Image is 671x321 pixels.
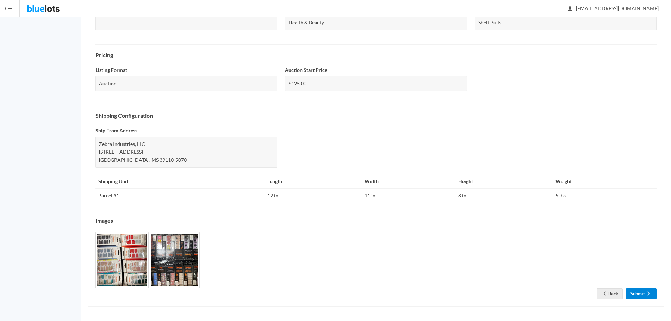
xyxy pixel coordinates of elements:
[265,175,362,189] th: Length
[553,189,657,203] td: 5 lbs
[455,175,553,189] th: Height
[285,15,467,30] div: Health & Beauty
[265,189,362,203] td: 12 in
[95,232,149,288] img: a7d31970-9bdd-4656-aca1-afcb80a1a979-1759086216.jpeg
[362,189,455,203] td: 11 in
[601,291,608,297] ion-icon: arrow back
[626,288,657,299] a: Submitarrow forward
[285,66,327,74] label: Auction Start Price
[95,76,277,91] div: Auction
[95,175,265,189] th: Shipping Unit
[95,15,277,30] div: --
[455,189,553,203] td: 8 in
[645,291,652,297] ion-icon: arrow forward
[95,127,137,135] label: Ship From Address
[568,5,659,11] span: [EMAIL_ADDRESS][DOMAIN_NAME]
[95,112,657,119] h4: Shipping Configuration
[95,52,657,58] h4: Pricing
[553,175,657,189] th: Weight
[95,189,265,203] td: Parcel #1
[95,66,127,74] label: Listing Format
[150,232,200,288] img: 2dba487b-4037-489b-811b-d3023a5ae077-1759100775.jpeg
[95,217,657,224] h4: Images
[475,15,657,30] div: Shelf Pulls
[285,76,467,91] div: $125.00
[95,137,277,168] div: Zebra Industries, LLC [STREET_ADDRESS] [GEOGRAPHIC_DATA], MS 39110-9070
[597,288,623,299] a: arrow backBack
[566,6,573,12] ion-icon: person
[362,175,455,189] th: Width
